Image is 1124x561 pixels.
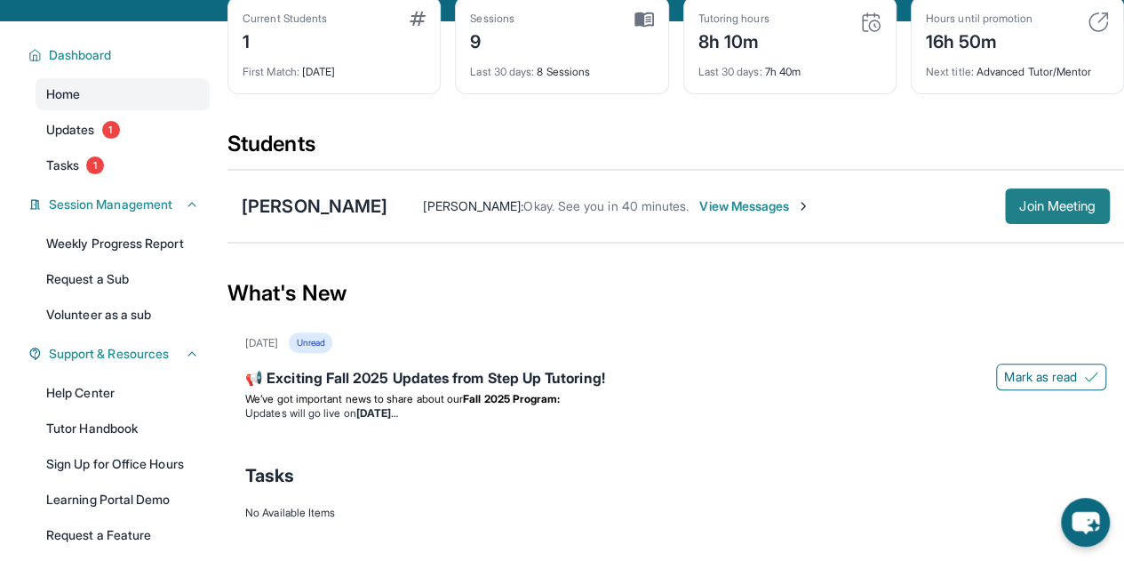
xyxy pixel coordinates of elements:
div: 16h 50m [926,26,1032,54]
span: Last 30 days : [698,65,762,78]
img: Chevron-Right [796,199,810,213]
div: [PERSON_NAME] [242,194,387,219]
div: Current Students [243,12,327,26]
span: Dashboard [49,46,112,64]
span: Okay. See you in 40 minutes. [523,198,689,213]
div: 7h 40m [698,54,881,79]
button: Join Meeting [1005,188,1110,224]
span: Tasks [245,463,294,488]
span: First Match : [243,65,299,78]
div: 8 Sessions [470,54,653,79]
span: Session Management [49,196,172,213]
button: Dashboard [42,46,199,64]
button: Mark as read [996,364,1106,390]
span: Next title : [926,65,974,78]
img: card [1088,12,1109,33]
a: Tutor Handbook [36,413,210,445]
div: 📢 Exciting Fall 2025 Updates from Step Up Tutoring! [245,367,1106,392]
div: [DATE] [245,336,278,350]
button: Session Management [42,196,199,213]
div: Unread [289,333,331,353]
div: What's New [227,254,1124,333]
strong: [DATE] [356,406,398,420]
div: 1 [243,26,327,54]
li: Updates will go live on [245,406,1106,421]
a: Request a Sub [36,263,210,295]
a: Sign Up for Office Hours [36,448,210,480]
span: View Messages [699,197,810,215]
div: Tutoring hours [698,12,769,26]
span: 1 [86,156,104,174]
button: Support & Resources [42,345,199,363]
a: Home [36,78,210,110]
img: Mark as read [1084,370,1098,384]
a: Help Center [36,377,210,409]
div: Sessions [470,12,514,26]
button: chat-button [1061,498,1110,547]
img: card [634,12,654,28]
a: Weekly Progress Report [36,228,210,260]
span: Mark as read [1004,368,1077,386]
img: card [860,12,881,33]
a: Request a Feature [36,519,210,551]
span: We’ve got important news to share about our [245,392,463,405]
span: Support & Resources [49,345,169,363]
a: Learning Portal Demo [36,484,210,516]
span: Join Meeting [1019,201,1096,212]
div: 9 [470,26,514,54]
div: [DATE] [243,54,426,79]
div: No Available Items [245,506,1106,520]
a: Updates1 [36,114,210,146]
span: 1 [102,121,120,139]
span: Tasks [46,156,79,174]
span: [PERSON_NAME] : [423,198,523,213]
span: Last 30 days : [470,65,534,78]
img: card [410,12,426,26]
span: Home [46,85,80,103]
div: 8h 10m [698,26,769,54]
div: Hours until promotion [926,12,1032,26]
div: Students [227,130,1124,169]
div: Advanced Tutor/Mentor [926,54,1109,79]
a: Tasks1 [36,149,210,181]
a: Volunteer as a sub [36,299,210,331]
strong: Fall 2025 Program: [463,392,560,405]
span: Updates [46,121,95,139]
